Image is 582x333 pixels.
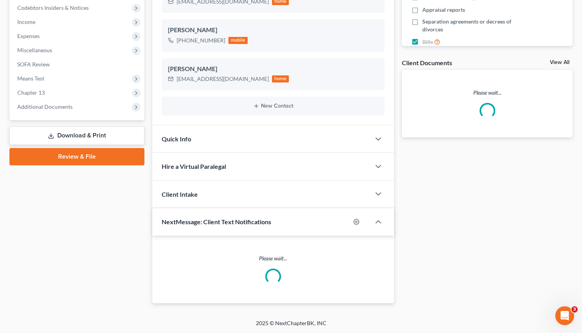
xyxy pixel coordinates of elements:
div: [PERSON_NAME] [168,64,379,74]
button: New Contact [168,103,379,109]
span: Appraisal reports [422,6,465,14]
span: Codebtors Insiders & Notices [17,4,89,11]
span: Hire a Virtual Paralegal [162,163,226,170]
span: Additional Documents [17,103,73,110]
div: [EMAIL_ADDRESS][DOMAIN_NAME] [177,75,269,83]
div: mobile [228,37,248,44]
a: SOFA Review [11,57,144,71]
span: Miscellaneous [17,47,52,53]
span: SOFA Review [17,61,50,68]
span: Expenses [17,33,40,39]
div: [PHONE_NUMBER] [177,37,225,44]
span: Bills [422,38,433,46]
div: home [272,75,289,82]
a: View All [550,60,569,65]
span: Quick Info [162,135,191,143]
iframe: Intercom live chat [555,306,574,325]
span: 3 [571,306,578,313]
p: Please wait... [402,89,573,97]
span: Means Test [17,75,44,82]
a: Review & File [9,148,144,165]
p: Please wait... [152,254,394,262]
span: Income [17,18,35,25]
div: Client Documents [402,59,452,67]
span: Chapter 13 [17,89,45,96]
span: Client Intake [162,190,198,198]
span: Separation agreements or decrees of divorces [422,18,523,33]
a: Download & Print [9,126,144,145]
span: NextMessage: Client Text Notifications [162,218,271,225]
div: [PERSON_NAME] [168,26,379,35]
